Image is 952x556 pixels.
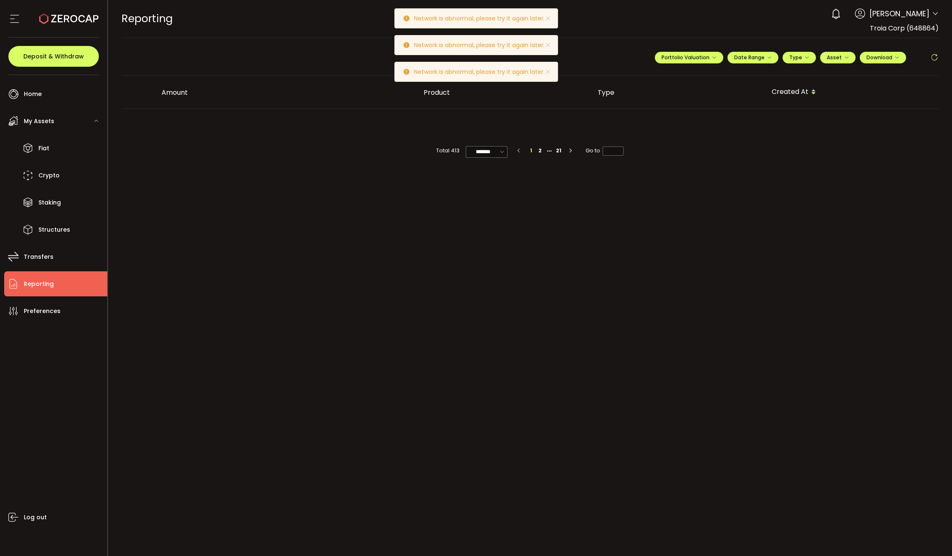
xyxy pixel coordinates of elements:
[860,52,906,63] button: Download
[414,15,551,21] p: Network is abnormal, please try it again later.
[155,88,417,97] div: Amount
[38,197,61,209] span: Staking
[8,46,99,67] button: Deposit & Withdraw
[586,146,624,155] span: Go to
[535,146,545,155] li: 2
[414,42,551,48] p: Network is abnormal, please try it again later.
[765,85,939,99] div: Created At
[820,52,856,63] button: Asset
[38,142,49,154] span: Fiat
[38,224,70,236] span: Structures
[662,54,717,61] span: Portfolio Valuation
[414,69,551,75] p: Network is abnormal, please try it again later.
[24,115,54,127] span: My Assets
[727,52,778,63] button: Date Range
[869,8,929,19] span: [PERSON_NAME]
[38,169,60,182] span: Crypto
[23,53,84,59] span: Deposit & Withdraw
[554,146,563,155] li: 21
[591,88,765,97] div: Type
[789,54,809,61] span: Type
[24,88,42,100] span: Home
[734,54,772,61] span: Date Range
[866,54,899,61] span: Download
[24,305,61,317] span: Preferences
[24,251,53,263] span: Transfers
[24,511,47,523] span: Log out
[827,54,842,61] span: Asset
[870,23,939,33] span: Troia Corp (648864)
[121,11,173,26] span: Reporting
[24,278,54,290] span: Reporting
[436,146,460,155] span: Total 413
[910,516,952,556] iframe: Chat Widget
[526,146,535,155] li: 1
[655,52,723,63] button: Portfolio Valuation
[783,52,816,63] button: Type
[417,88,591,97] div: Product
